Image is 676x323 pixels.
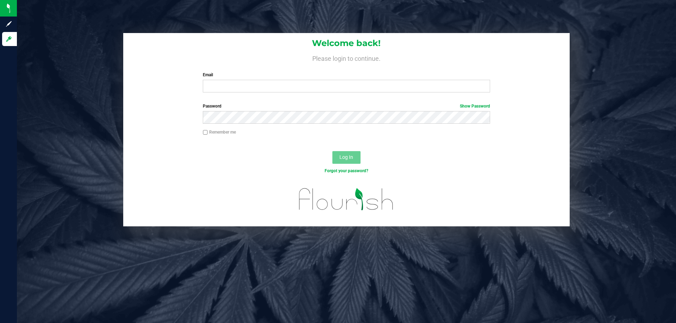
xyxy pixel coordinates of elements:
[460,104,490,109] a: Show Password
[325,168,368,173] a: Forgot your password?
[5,20,12,27] inline-svg: Sign up
[5,35,12,43] inline-svg: Log in
[123,53,570,62] h4: Please login to continue.
[339,154,353,160] span: Log In
[203,104,221,109] span: Password
[203,130,208,135] input: Remember me
[290,181,402,217] img: flourish_logo.svg
[123,39,570,48] h1: Welcome back!
[203,129,236,135] label: Remember me
[203,72,490,78] label: Email
[332,151,361,164] button: Log In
